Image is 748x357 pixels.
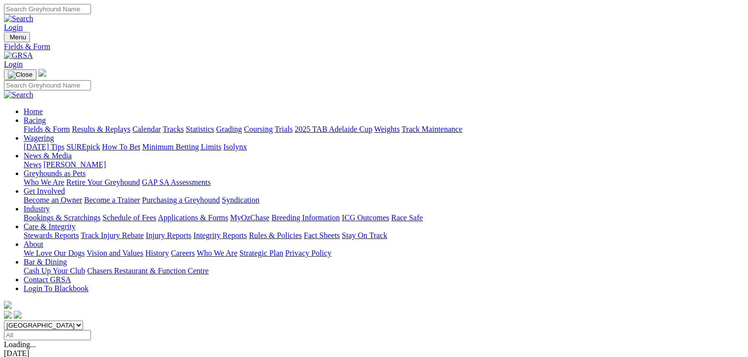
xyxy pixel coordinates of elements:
a: Coursing [244,125,273,133]
button: Toggle navigation [4,32,30,42]
a: Login [4,60,23,68]
a: Isolynx [223,143,247,151]
span: Menu [10,33,26,41]
a: Grading [216,125,242,133]
img: logo-grsa-white.png [38,69,46,77]
a: Careers [171,249,195,257]
a: Cash Up Your Club [24,267,85,275]
a: Home [24,107,43,116]
a: How To Bet [102,143,141,151]
a: Become an Owner [24,196,82,204]
a: Integrity Reports [193,231,247,239]
a: Minimum Betting Limits [142,143,221,151]
a: Purchasing a Greyhound [142,196,220,204]
a: GAP SA Assessments [142,178,211,186]
div: Greyhounds as Pets [24,178,744,187]
a: Bookings & Scratchings [24,213,100,222]
a: Statistics [186,125,214,133]
a: Chasers Restaurant & Function Centre [87,267,209,275]
img: Search [4,90,33,99]
a: Fields & Form [24,125,70,133]
a: Wagering [24,134,54,142]
a: Privacy Policy [285,249,331,257]
a: Greyhounds as Pets [24,169,86,178]
a: Fact Sheets [304,231,340,239]
a: News & Media [24,151,72,160]
a: Tracks [163,125,184,133]
a: Stay On Track [342,231,387,239]
a: Results & Replays [72,125,130,133]
a: We Love Our Dogs [24,249,85,257]
a: Contact GRSA [24,275,71,284]
div: Care & Integrity [24,231,744,240]
a: SUREpick [66,143,100,151]
a: 2025 TAB Adelaide Cup [295,125,372,133]
a: About [24,240,43,248]
img: facebook.svg [4,311,12,319]
a: Who We Are [197,249,238,257]
div: Racing [24,125,744,134]
a: Racing [24,116,46,124]
input: Search [4,4,91,14]
span: Loading... [4,340,36,349]
a: Login [4,23,23,31]
img: Search [4,14,33,23]
div: News & Media [24,160,744,169]
a: Trials [274,125,293,133]
a: Fields & Form [4,42,744,51]
div: Bar & Dining [24,267,744,275]
a: Applications & Forms [158,213,228,222]
div: Get Involved [24,196,744,205]
div: About [24,249,744,258]
a: Syndication [222,196,259,204]
a: Stewards Reports [24,231,79,239]
a: MyOzChase [230,213,269,222]
a: Weights [374,125,400,133]
a: History [145,249,169,257]
a: Bar & Dining [24,258,67,266]
a: ICG Outcomes [342,213,389,222]
a: Login To Blackbook [24,284,89,293]
a: Schedule of Fees [102,213,156,222]
a: News [24,160,41,169]
a: Become a Trainer [84,196,140,204]
img: twitter.svg [14,311,22,319]
a: Get Involved [24,187,65,195]
a: Who We Are [24,178,64,186]
img: GRSA [4,51,33,60]
a: Race Safe [391,213,422,222]
a: Vision and Values [87,249,143,257]
a: Calendar [132,125,161,133]
a: Retire Your Greyhound [66,178,140,186]
img: Close [8,71,32,79]
button: Toggle navigation [4,69,36,80]
div: Wagering [24,143,744,151]
div: Industry [24,213,744,222]
img: logo-grsa-white.png [4,301,12,309]
a: Strategic Plan [239,249,283,257]
a: Track Injury Rebate [81,231,144,239]
a: Care & Integrity [24,222,76,231]
a: Rules & Policies [249,231,302,239]
a: [PERSON_NAME] [43,160,106,169]
input: Select date [4,330,91,340]
a: Industry [24,205,50,213]
a: [DATE] Tips [24,143,64,151]
a: Track Maintenance [402,125,462,133]
input: Search [4,80,91,90]
a: Breeding Information [271,213,340,222]
a: Injury Reports [146,231,191,239]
